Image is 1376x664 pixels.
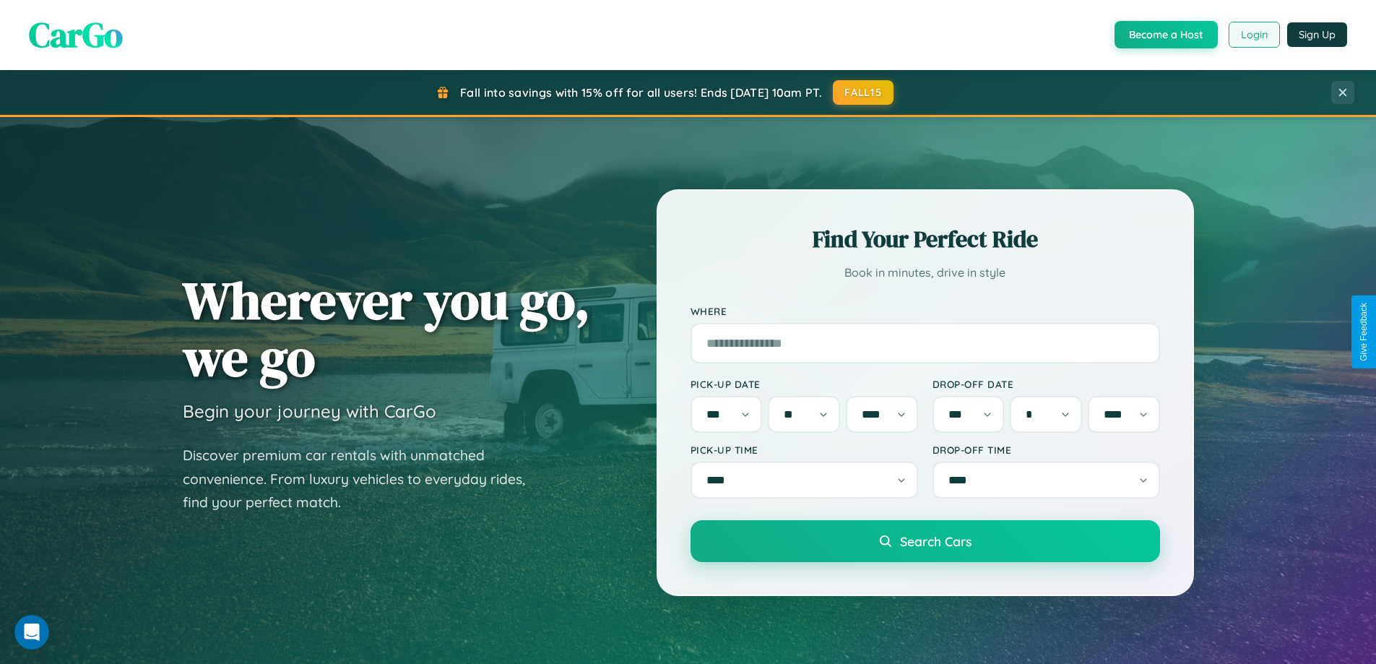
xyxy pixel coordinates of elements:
p: Discover premium car rentals with unmatched convenience. From luxury vehicles to everyday rides, ... [183,444,544,514]
iframe: Intercom live chat [14,615,49,650]
span: Search Cars [900,533,972,549]
div: Give Feedback [1359,303,1369,361]
h3: Begin your journey with CarGo [183,400,436,422]
button: Login [1229,22,1280,48]
label: Where [691,305,1160,317]
label: Drop-off Date [933,378,1160,390]
h2: Find Your Perfect Ride [691,223,1160,255]
button: FALL15 [833,80,893,105]
span: Fall into savings with 15% off for all users! Ends [DATE] 10am PT. [460,85,822,100]
span: CarGo [29,11,123,59]
button: Sign Up [1287,22,1347,47]
button: Become a Host [1115,21,1218,48]
button: Search Cars [691,520,1160,562]
h1: Wherever you go, we go [183,272,590,386]
p: Book in minutes, drive in style [691,262,1160,283]
label: Pick-up Time [691,444,918,456]
label: Pick-up Date [691,378,918,390]
label: Drop-off Time [933,444,1160,456]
